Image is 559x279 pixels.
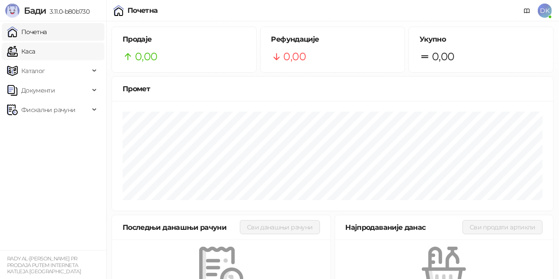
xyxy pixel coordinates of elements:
a: Каса [7,43,35,60]
a: Почетна [7,23,47,41]
div: Последњи данашњи рачуни [123,222,240,233]
span: Документи [21,81,55,99]
span: Бади [24,5,46,16]
a: Документација [520,4,534,18]
button: Сви данашњи рачуни [240,220,320,234]
small: RADY AL-[PERSON_NAME] PR PRODAJA PUTEM INTERNETA KATLEJA [GEOGRAPHIC_DATA] [7,256,81,275]
span: Каталог [21,62,45,80]
div: Најпродаваније данас [346,222,463,233]
span: 3.11.0-b80b730 [46,8,89,15]
span: 0,00 [135,48,157,65]
h5: Рефундације [271,34,394,45]
h5: Продаје [123,34,246,45]
div: Почетна [127,7,158,14]
span: DK [538,4,552,18]
button: Сви продати артикли [463,220,543,234]
span: 0,00 [432,48,454,65]
span: 0,00 [284,48,306,65]
div: Промет [123,83,543,94]
img: Logo [5,4,19,18]
span: Фискални рачуни [21,101,75,119]
h5: Укупно [420,34,543,45]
